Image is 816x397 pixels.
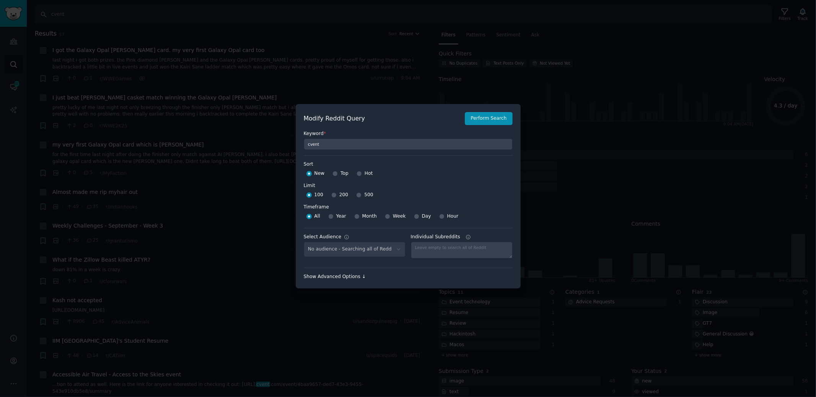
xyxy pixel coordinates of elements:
span: Year [336,213,346,220]
input: Keyword to search on Reddit [304,138,513,150]
span: Week [393,213,406,220]
span: 100 [314,192,323,198]
span: Month [362,213,377,220]
div: Select Audience [304,234,342,241]
label: Timeframe [304,201,513,211]
div: Limit [304,182,315,189]
span: New [314,170,325,177]
span: Top [340,170,349,177]
label: Sort [304,161,513,168]
button: Perform Search [465,112,512,125]
label: Keyword [304,130,513,137]
div: Show Advanced Options ↓ [304,273,513,280]
label: Individual Subreddits [411,234,513,241]
span: Hot [365,170,373,177]
h2: Modify Reddit Query [304,114,461,124]
span: 200 [339,192,348,198]
span: Hour [447,213,459,220]
span: All [314,213,320,220]
span: Day [422,213,431,220]
span: 500 [364,192,373,198]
